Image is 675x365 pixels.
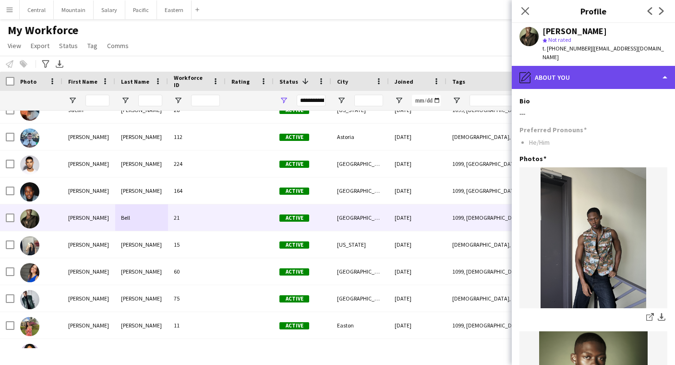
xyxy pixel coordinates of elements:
div: 1099, [GEOGRAPHIC_DATA], [DEMOGRAPHIC_DATA] [446,151,556,177]
span: | [EMAIL_ADDRESS][DOMAIN_NAME] [542,45,664,61]
div: [DATE] [389,124,446,150]
div: [DATE] [389,204,446,231]
div: [PERSON_NAME] [115,258,168,285]
span: Status [59,41,78,50]
span: My Workforce [8,23,78,38]
span: Active [279,107,309,114]
img: Jeremiah Bell [20,209,39,228]
img: Jared Griffith [20,155,39,175]
img: joelle kaplan [20,236,39,255]
span: Active [279,241,309,249]
div: 1099, [DEMOGRAPHIC_DATA], [US_STATE] [446,312,556,339]
div: [PERSON_NAME] [115,124,168,150]
button: Open Filter Menu [68,96,77,105]
div: [PERSON_NAME] [62,177,115,204]
img: Jared Garzia [20,128,39,148]
span: Active [279,161,309,168]
span: Active [279,134,309,141]
button: Open Filter Menu [121,96,130,105]
div: 224 [168,151,226,177]
span: Active [279,268,309,276]
div: 15 [168,231,226,258]
h3: Profile [512,5,675,17]
input: First Name Filter Input [85,95,109,106]
div: [PERSON_NAME] [115,312,168,339]
input: Last Name Filter Input [138,95,162,106]
span: Last Name [121,78,149,85]
div: 21 [168,204,226,231]
button: Eastern [157,0,192,19]
input: City Filter Input [354,95,383,106]
img: Jaelin Lespier [20,101,39,121]
button: Salary [94,0,125,19]
a: Comms [103,39,133,52]
div: [GEOGRAPHIC_DATA] [331,204,389,231]
div: [PERSON_NAME] [115,231,168,258]
div: [GEOGRAPHIC_DATA] [331,258,389,285]
button: Central [20,0,54,19]
div: [DATE] [389,285,446,312]
button: Open Filter Menu [174,96,182,105]
div: [PERSON_NAME] [62,312,115,339]
span: Tag [87,41,97,50]
span: View [8,41,21,50]
span: t. [PHONE_NUMBER] [542,45,592,52]
div: 60 [168,258,226,285]
button: Pacific [125,0,157,19]
span: Joined [395,78,413,85]
div: [GEOGRAPHIC_DATA] [331,285,389,312]
div: [PERSON_NAME] [62,285,115,312]
span: Tags [452,78,465,85]
div: [DATE] [389,312,446,339]
button: Open Filter Menu [337,96,346,105]
span: Photo [20,78,36,85]
div: [PERSON_NAME] [115,177,168,204]
button: Mountain [54,0,94,19]
div: [US_STATE] [331,231,389,258]
span: Export [31,41,49,50]
div: [PERSON_NAME] [115,285,168,312]
div: [PERSON_NAME] [62,124,115,150]
img: Jaylin Randolph [20,182,39,201]
span: Active [279,322,309,329]
div: [PERSON_NAME] [115,151,168,177]
input: Joined Filter Input [412,95,441,106]
div: 1099, [DEMOGRAPHIC_DATA], [US_STATE] [446,204,556,231]
span: Active [279,188,309,195]
div: [PERSON_NAME] [62,258,115,285]
img: Johnatthan Hurtado [20,290,39,309]
app-action-btn: Export XLSX [54,58,65,70]
li: He/Him [529,138,667,147]
div: [DATE] [389,151,446,177]
img: johanna sambucini [20,263,39,282]
h3: Bio [519,97,530,105]
div: 75 [168,285,226,312]
div: [DEMOGRAPHIC_DATA], [US_STATE], W2 [446,285,556,312]
app-action-btn: Advanced filters [40,58,51,70]
div: [GEOGRAPHIC_DATA] [331,151,389,177]
span: Active [279,295,309,302]
span: City [337,78,348,85]
h3: Preferred Pronouns [519,126,587,134]
div: About you [512,66,675,89]
div: 1099, [DEMOGRAPHIC_DATA], [GEOGRAPHIC_DATA] [446,258,556,285]
div: [PERSON_NAME] [542,27,607,36]
a: Status [55,39,82,52]
h3: Photos [519,154,546,163]
span: Not rated [548,36,571,43]
div: [PERSON_NAME] [62,204,115,231]
button: Open Filter Menu [452,96,461,105]
div: [DEMOGRAPHIC_DATA], [GEOGRAPHIC_DATA], [US_STATE], W2 [446,231,556,258]
button: Open Filter Menu [395,96,403,105]
div: [DATE] [389,258,446,285]
img: IMG_3059.jpeg [519,167,667,308]
a: View [4,39,25,52]
span: Status [279,78,298,85]
a: Export [27,39,53,52]
div: [PERSON_NAME] [62,151,115,177]
div: 1099, [GEOGRAPHIC_DATA], [DEMOGRAPHIC_DATA] [446,177,556,204]
div: [GEOGRAPHIC_DATA] [331,177,389,204]
span: Rating [231,78,250,85]
div: [DEMOGRAPHIC_DATA], [US_STATE], W2 [446,124,556,150]
span: First Name [68,78,97,85]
